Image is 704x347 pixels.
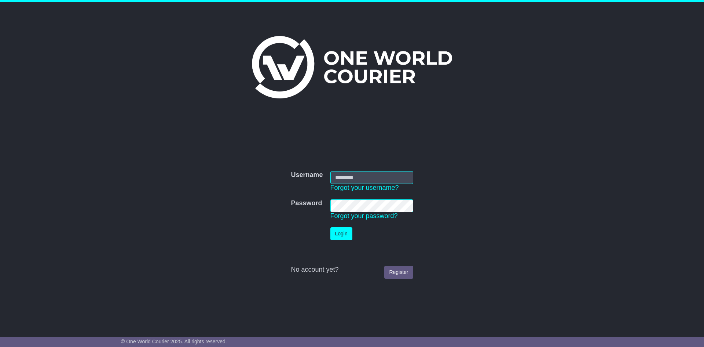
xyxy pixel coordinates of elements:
a: Forgot your password? [330,212,398,220]
label: Password [291,199,322,207]
img: One World [252,36,452,98]
label: Username [291,171,323,179]
div: No account yet? [291,266,413,274]
span: © One World Courier 2025. All rights reserved. [121,339,227,344]
button: Login [330,227,352,240]
a: Register [384,266,413,279]
a: Forgot your username? [330,184,399,191]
